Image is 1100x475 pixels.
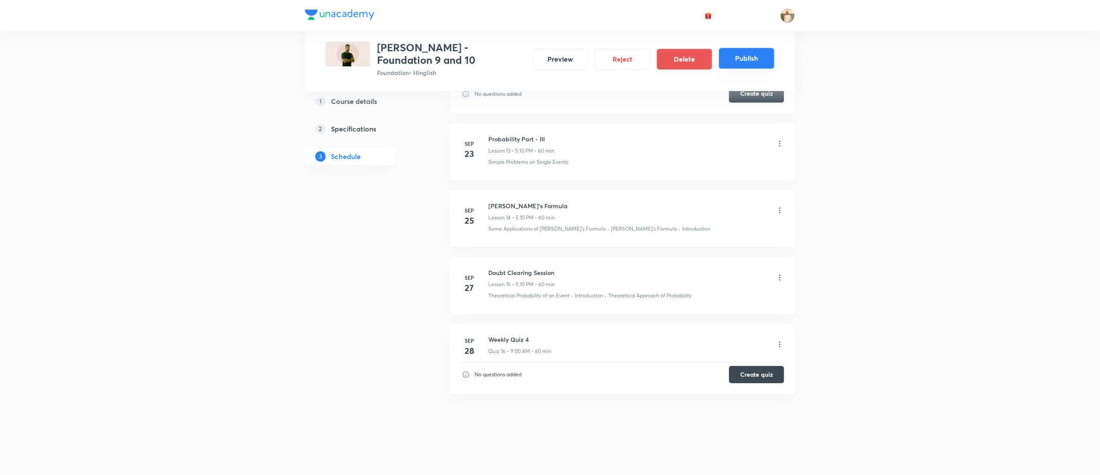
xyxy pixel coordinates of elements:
[488,201,568,210] h6: [PERSON_NAME]'s Formula
[305,93,422,110] a: 1Course details
[461,214,478,227] h4: 25
[331,124,376,134] h5: Specifications
[611,225,677,233] p: [PERSON_NAME]'s Formula
[315,124,326,134] p: 2
[488,134,554,144] h6: Probability Part - III
[608,292,691,300] p: Theoretical Approach of Probability
[461,147,478,160] h4: 23
[607,225,609,233] div: ·
[305,9,374,20] img: Company Logo
[488,158,568,166] p: Simple Problems on Single Events
[377,68,526,77] p: Foundation • Hinglish
[305,9,374,22] a: Company Logo
[719,48,774,69] button: Publish
[595,49,650,69] button: Reject
[575,292,603,300] p: Introduction
[488,347,551,355] p: Quiz 16 • 9:00 AM • 60 min
[305,120,422,137] a: 2Specifications
[704,12,712,19] img: avatar
[331,96,377,106] h5: Course details
[315,151,326,162] p: 3
[315,96,326,106] p: 1
[729,366,784,383] button: Create quiz
[729,85,784,103] button: Create quiz
[679,225,680,233] div: ·
[461,89,471,99] img: infoIcon
[488,268,555,277] h6: Doubt Clearing Session
[488,147,554,155] p: Lesson 13 • 5:10 PM • 60 min
[475,371,522,378] p: No questions added
[331,151,361,162] h5: Schedule
[488,292,569,300] p: Theoretical Probability of an Event
[475,90,522,98] p: No questions added
[701,9,715,22] button: avatar
[488,281,555,288] p: Lesson 15 • 5:10 PM • 60 min
[461,281,478,294] h4: 27
[326,41,370,66] img: A2894AF6-49BE-45C1-A0D1-E1D19C1B81AB_plus.png
[488,225,606,233] p: Some Applications of [PERSON_NAME]'s Formula
[605,292,607,300] div: ·
[377,41,526,66] h3: [PERSON_NAME] - Foundation 9 and 10
[488,214,555,222] p: Lesson 14 • 5:10 PM • 60 min
[461,274,478,281] h6: Sep
[461,206,478,214] h6: Sep
[571,292,573,300] div: ·
[533,49,588,69] button: Preview
[488,335,551,344] h6: Weekly Quiz 4
[461,369,471,380] img: infoIcon
[780,8,795,23] img: Chandrakant Deshmukh
[461,140,478,147] h6: Sep
[461,344,478,357] h4: 28
[461,337,478,344] h6: Sep
[682,225,710,233] p: Introduction
[657,49,712,69] button: Delete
